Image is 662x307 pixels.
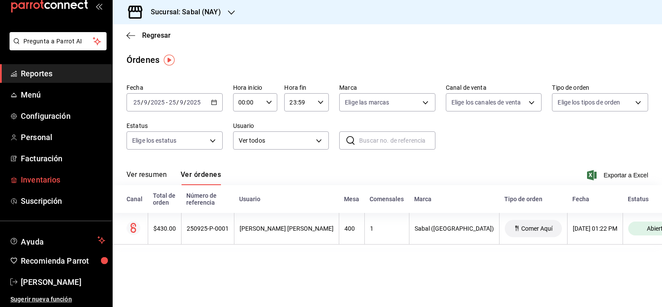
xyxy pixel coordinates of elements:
[153,225,176,232] div: $430.00
[284,85,329,91] label: Hora fin
[143,99,148,106] input: --
[370,196,404,202] div: Comensales
[153,192,176,206] div: Total de orden
[239,136,313,145] span: Ver todos
[142,31,171,39] span: Regresar
[589,170,648,180] button: Exportar a Excel
[186,99,201,106] input: ----
[240,225,334,232] div: [PERSON_NAME] [PERSON_NAME]
[6,43,107,52] a: Pregunta a Parrot AI
[233,123,329,129] label: Usuario
[133,99,141,106] input: --
[21,255,105,267] span: Recomienda Parrot
[95,3,102,10] button: open_drawer_menu
[21,89,105,101] span: Menú
[184,99,186,106] span: /
[144,7,221,17] h3: Sucursal: Sabal (NAY)
[179,99,184,106] input: --
[573,225,617,232] div: [DATE] 01:22 PM
[127,170,167,185] button: Ver resumen
[21,68,105,79] span: Reportes
[446,85,542,91] label: Canal de venta
[451,98,521,107] span: Elige los canales de venta
[10,32,107,50] button: Pregunta a Parrot AI
[370,225,404,232] div: 1
[186,192,229,206] div: Número de referencia
[148,99,150,106] span: /
[415,225,494,232] div: Sabal ([GEOGRAPHIC_DATA])
[23,37,93,46] span: Pregunta a Parrot AI
[127,196,143,202] div: Canal
[414,196,494,202] div: Marca
[127,85,223,91] label: Fecha
[558,98,620,107] span: Elige los tipos de orden
[166,99,168,106] span: -
[344,225,359,232] div: 400
[504,196,562,202] div: Tipo de orden
[552,85,648,91] label: Tipo de orden
[233,85,278,91] label: Hora inicio
[127,170,221,185] div: navigation tabs
[344,196,359,202] div: Mesa
[176,99,179,106] span: /
[21,131,105,143] span: Personal
[132,136,176,145] span: Elige los estatus
[169,99,176,106] input: --
[518,225,556,232] span: Comer Aquí
[127,53,159,66] div: Órdenes
[127,123,223,129] label: Estatus
[150,99,165,106] input: ----
[187,225,229,232] div: 250925-P-0001
[141,99,143,106] span: /
[21,153,105,164] span: Facturación
[21,195,105,207] span: Suscripción
[339,85,435,91] label: Marca
[359,132,435,149] input: Buscar no. de referencia
[21,235,94,245] span: Ayuda
[21,174,105,186] span: Inventarios
[21,276,105,288] span: [PERSON_NAME]
[345,98,389,107] span: Elige las marcas
[572,196,617,202] div: Fecha
[21,110,105,122] span: Configuración
[164,55,175,65] img: Tooltip marker
[127,31,171,39] button: Regresar
[239,196,334,202] div: Usuario
[181,170,221,185] button: Ver órdenes
[10,295,105,304] span: Sugerir nueva función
